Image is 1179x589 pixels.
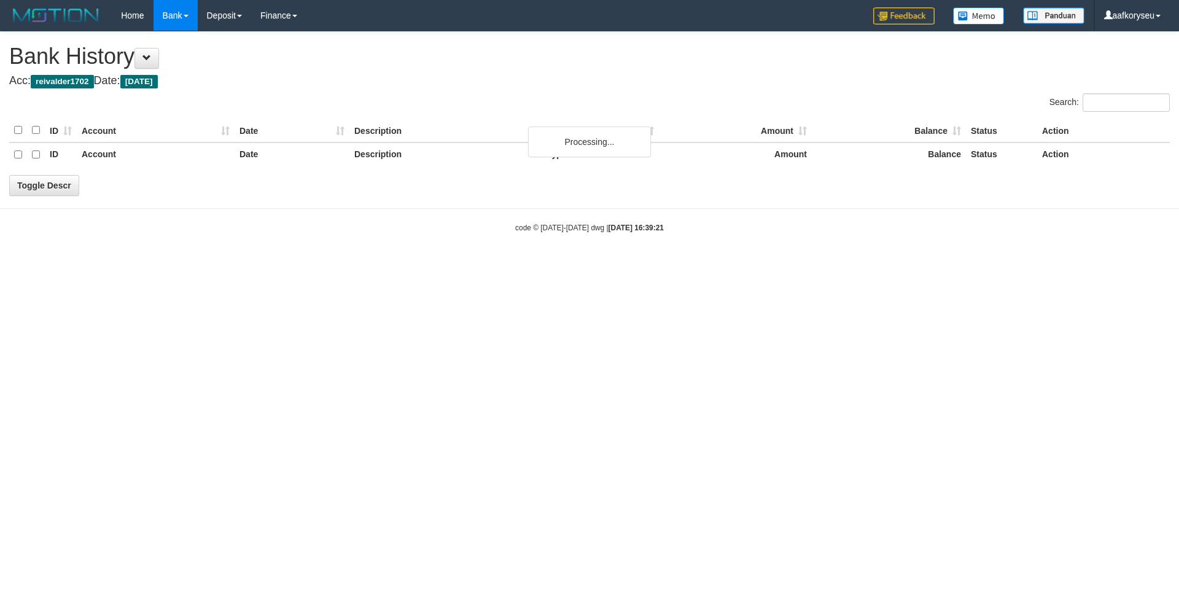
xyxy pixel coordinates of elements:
th: Amount [659,119,812,142]
th: Balance [812,142,966,166]
th: Account [77,119,235,142]
th: Description [349,119,542,142]
th: ID [45,142,77,166]
img: Feedback.jpg [873,7,935,25]
th: Date [235,142,349,166]
strong: [DATE] 16:39:21 [609,224,664,232]
h1: Bank History [9,44,1170,69]
th: Date [235,119,349,142]
h4: Acc: Date: [9,75,1170,87]
th: Description [349,142,542,166]
th: Action [1037,142,1170,166]
img: Button%20Memo.svg [953,7,1005,25]
img: MOTION_logo.png [9,6,103,25]
span: [DATE] [120,75,158,88]
th: Amount [659,142,812,166]
th: Balance [812,119,966,142]
th: Type [542,119,659,142]
div: Processing... [528,127,651,157]
label: Search: [1049,93,1170,112]
th: Action [1037,119,1170,142]
a: Toggle Descr [9,175,79,196]
small: code © [DATE]-[DATE] dwg | [515,224,664,232]
input: Search: [1083,93,1170,112]
th: Account [77,142,235,166]
th: ID [45,119,77,142]
span: reivalder1702 [31,75,94,88]
th: Status [966,119,1037,142]
img: panduan.png [1023,7,1084,24]
th: Status [966,142,1037,166]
